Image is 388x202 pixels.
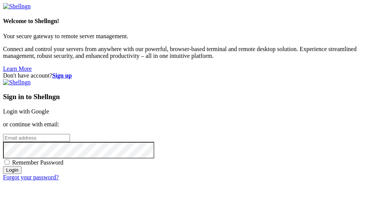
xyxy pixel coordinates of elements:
img: Shellngn [3,79,31,86]
p: or continue with email: [3,121,385,128]
h4: Welcome to Shellngn! [3,18,385,25]
img: Shellngn [3,3,31,10]
a: Forgot your password? [3,174,59,180]
div: Don't have account? [3,72,385,79]
input: Email address [3,134,70,142]
input: Login [3,166,22,174]
span: Remember Password [12,159,64,166]
a: Learn More [3,65,32,72]
a: Sign up [52,72,72,79]
p: Your secure gateway to remote server management. [3,33,385,40]
input: Remember Password [5,160,9,165]
h3: Sign in to Shellngn [3,93,385,101]
p: Connect and control your servers from anywhere with our powerful, browser-based terminal and remo... [3,46,385,59]
a: Login with Google [3,108,49,115]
